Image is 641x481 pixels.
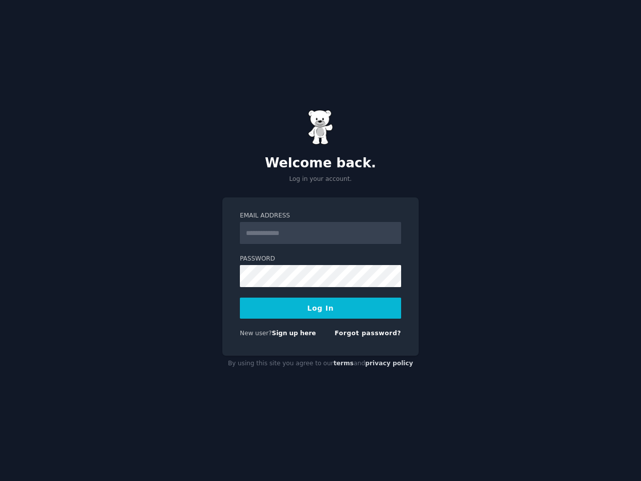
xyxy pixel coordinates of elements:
a: Forgot password? [335,330,401,337]
h2: Welcome back. [222,155,419,171]
a: Sign up here [272,330,316,337]
img: Gummy Bear [308,110,333,145]
span: New user? [240,330,272,337]
a: privacy policy [365,360,413,367]
label: Password [240,255,401,264]
label: Email Address [240,211,401,220]
p: Log in your account. [222,175,419,184]
div: By using this site you agree to our and [222,356,419,372]
a: terms [334,360,354,367]
button: Log In [240,298,401,319]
